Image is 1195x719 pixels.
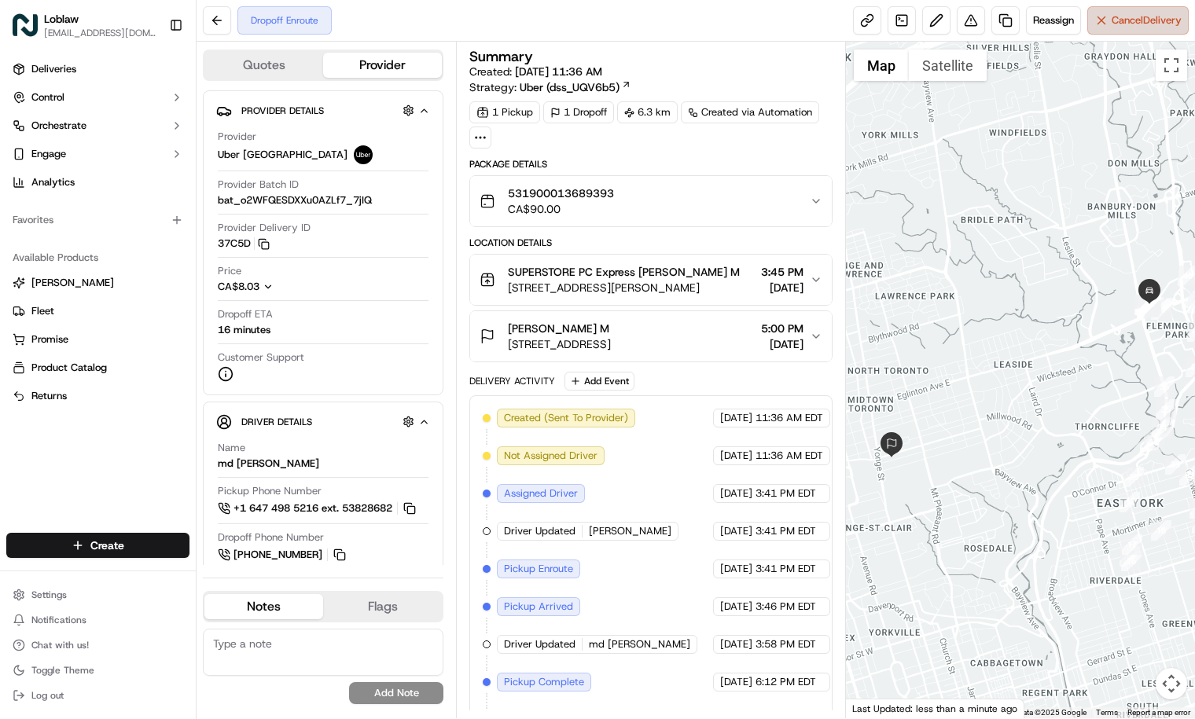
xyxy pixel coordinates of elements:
span: [PERSON_NAME] [31,276,114,290]
a: Deliveries [6,57,189,82]
div: 1 Pickup [469,101,540,123]
span: 11:36 AM EDT [756,411,823,425]
span: Analytics [31,175,75,189]
img: 1753817452368-0c19585d-7be3-40d9-9a41-2dc781b3d1eb [33,150,61,178]
span: Chat with us! [31,639,89,651]
img: Google [850,698,902,718]
button: [PERSON_NAME] M[STREET_ADDRESS]5:00 PM[DATE] [470,311,831,361]
button: Log out [6,684,189,706]
div: 18 [1151,520,1171,541]
p: Welcome 👋 [16,63,286,88]
span: Product Catalog [31,361,107,375]
span: 3:45 PM [761,264,803,280]
div: 17 [1122,534,1142,555]
span: [PHONE_NUMBER] [233,548,322,562]
button: Orchestrate [6,113,189,138]
a: Returns [13,389,183,403]
span: [DATE] [720,524,752,538]
button: Engage [6,141,189,167]
span: [PERSON_NAME] [49,244,127,256]
img: uber-new-logo.jpeg [354,145,373,164]
span: Engage [31,147,66,161]
button: Add Event [564,372,634,391]
a: Promise [13,332,183,347]
span: Pickup Complete [504,675,584,689]
button: 37C5D [218,237,270,251]
div: 11 [1151,299,1171,320]
span: CA$90.00 [508,201,614,217]
div: 45 [1139,296,1160,317]
div: 1 Dropoff [543,101,614,123]
img: 1736555255976-a54dd68f-1ca7-489b-9aae-adbdc363a1c4 [31,244,44,257]
span: Orchestrate [31,119,86,133]
div: 34 [1152,417,1172,438]
span: • [131,286,136,299]
button: Flags [323,594,442,619]
span: bat_o2WFQESDXXu0AZLf7_7jIQ [218,193,372,207]
div: Last Updated: less than a minute ago [846,699,1024,718]
a: Fleet [13,304,183,318]
span: Cancel Delivery [1112,13,1182,28]
span: Created: [469,64,602,79]
div: Favorites [6,207,189,233]
div: 36 [1154,376,1175,397]
span: SUPERSTORE PC Express [PERSON_NAME] M [508,264,740,280]
span: [DATE] [720,675,752,689]
span: Pickup Enroute [504,562,573,576]
span: Fleet [31,304,54,318]
span: Create [90,537,124,553]
button: Provider Details [216,97,430,123]
img: Angelique Valdez [16,271,41,296]
div: Past conversations [16,204,105,217]
img: 1736555255976-a54dd68f-1ca7-489b-9aae-adbdc363a1c4 [16,150,44,178]
span: Provider Details [241,105,324,117]
button: Show street map [854,50,909,81]
button: Quotes [204,53,323,78]
div: Location Details [469,237,832,249]
span: [PERSON_NAME] [589,524,671,538]
button: Promise [6,327,189,352]
div: 47 [1136,295,1156,315]
button: [EMAIL_ADDRESS][DOMAIN_NAME] [44,27,156,39]
span: Control [31,90,64,105]
span: Log out [31,689,64,702]
span: Notifications [31,614,86,626]
span: 3:41 PM EDT [756,486,816,501]
div: 68 [1138,295,1159,315]
span: Uber [GEOGRAPHIC_DATA] [218,148,347,162]
span: 6:12 PM EDT [756,675,816,689]
span: 5:49 PM [139,244,177,256]
div: Available Products [6,245,189,270]
span: Reassign [1033,13,1074,28]
span: Pickup Phone Number [218,484,322,498]
span: [DATE] [720,449,752,463]
button: LoblawLoblaw[EMAIL_ADDRESS][DOMAIN_NAME] [6,6,163,44]
div: 5 [1134,295,1155,315]
button: SUPERSTORE PC Express [PERSON_NAME] M[STREET_ADDRESS][PERSON_NAME]3:45 PM[DATE] [470,255,831,305]
span: • [131,244,136,256]
span: Pylon [156,390,190,402]
div: 8 [1135,295,1156,315]
span: 4:45 PM [139,286,177,299]
span: Driver Details [241,416,312,428]
button: Show satellite imagery [909,50,987,81]
button: Provider [323,53,442,78]
button: [PHONE_NUMBER] [218,546,348,563]
button: CA$8.03 [218,280,356,294]
span: Assigned Driver [504,486,578,501]
span: [PERSON_NAME] M [508,321,609,336]
img: Jandy Espique [16,229,41,254]
span: 5:00 PM [761,321,803,336]
span: [STREET_ADDRESS][PERSON_NAME] [508,280,740,295]
div: 16 [1121,551,1142,571]
div: Package Details [469,158,832,171]
div: md [PERSON_NAME] [218,457,319,471]
span: Dropoff ETA [218,307,273,321]
div: 13 [1123,467,1144,487]
a: 💻API Documentation [127,345,259,373]
span: [STREET_ADDRESS] [508,336,611,352]
span: [DATE] [761,336,803,352]
button: Driver Details [216,409,430,435]
span: [DATE] [761,280,803,295]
